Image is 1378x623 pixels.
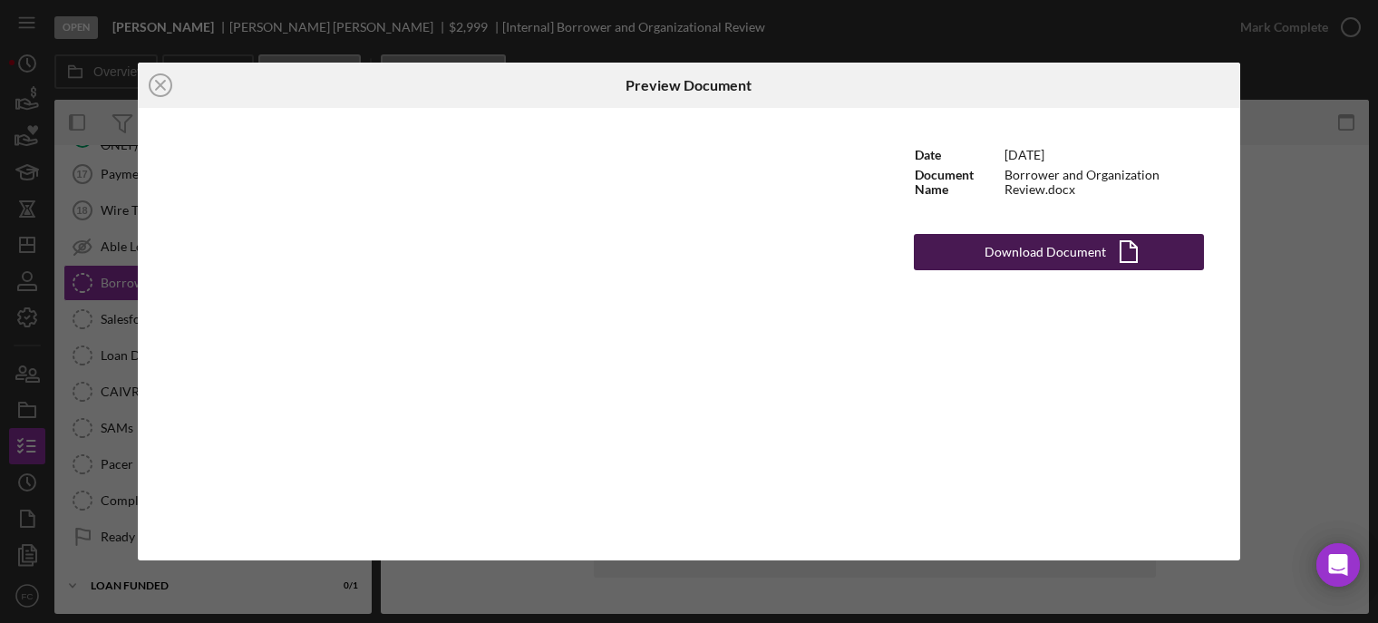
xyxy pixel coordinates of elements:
[1004,167,1204,198] td: Borrower and Organization Review.docx
[915,167,974,197] b: Document Name
[1316,543,1360,587] div: Open Intercom Messenger
[626,77,752,93] h6: Preview Document
[1004,144,1204,167] td: [DATE]
[985,234,1106,270] div: Download Document
[915,147,941,162] b: Date
[914,234,1204,270] button: Download Document
[138,108,878,561] iframe: Document Preview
